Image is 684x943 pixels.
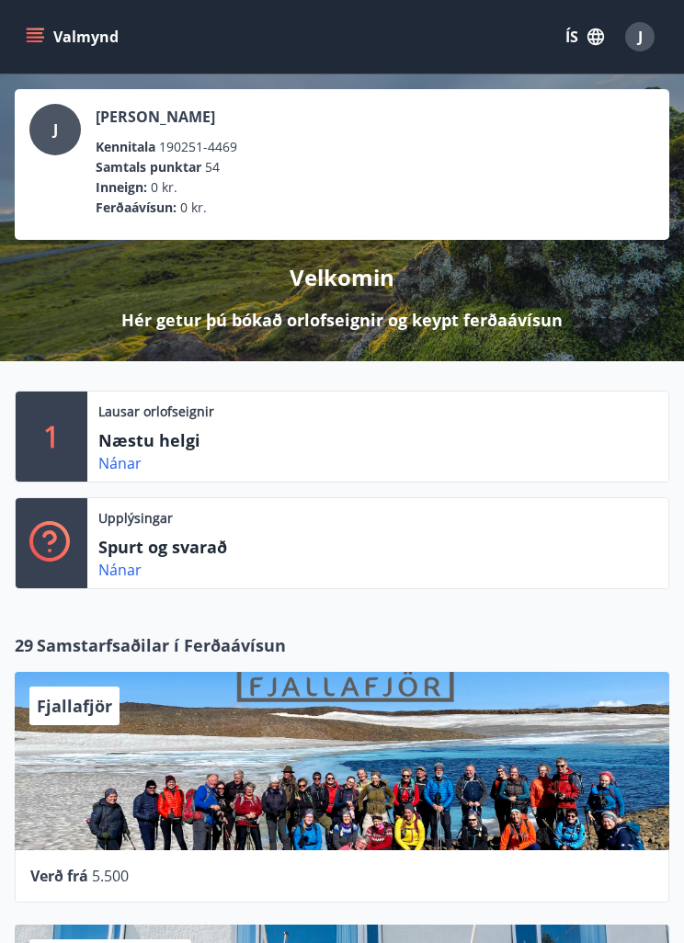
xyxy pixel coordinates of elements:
span: 29 [15,633,33,657]
a: Nánar [98,453,142,473]
span: 0 kr. [180,198,207,218]
span: 5.500 [92,866,129,886]
p: Ferðaávísun : [96,198,177,218]
span: 190251-4469 [159,137,237,157]
span: Samstarfsaðilar í Ferðaávísun [37,633,286,657]
button: J [618,15,662,59]
p: Lausar orlofseignir [98,403,214,421]
span: J [53,119,58,140]
button: ÍS [555,20,614,53]
p: [PERSON_NAME] [96,104,237,130]
button: menu [22,20,126,53]
span: 54 [205,157,220,177]
span: Verð frá [30,866,88,886]
p: Upplýsingar [98,509,173,528]
p: 1 [43,402,60,471]
span: J [638,27,643,47]
a: Nánar [98,560,142,580]
p: Velkomin [290,262,394,293]
p: Samtals punktar [96,157,201,177]
p: Spurt og svarað [98,535,282,559]
span: Fjallafjör [37,695,112,717]
p: Kennitala [96,137,155,157]
span: 0 kr. [151,177,177,198]
p: Hér getur þú bókað orlofseignir og keypt ferðaávísun [121,308,563,332]
p: Næstu helgi [98,428,282,452]
p: Inneign : [96,177,147,198]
